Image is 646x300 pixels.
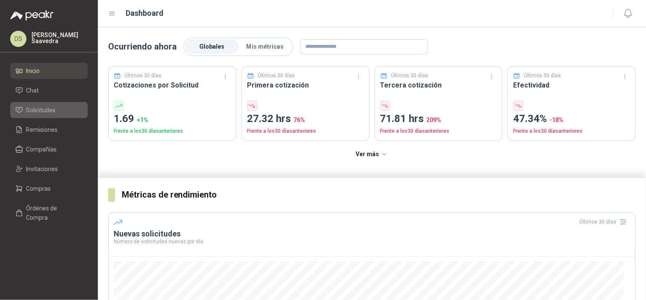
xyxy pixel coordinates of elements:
[26,105,56,115] span: Solicitudes
[26,125,58,134] span: Remisiones
[380,127,497,135] p: Frente a los 30 días anteriores
[10,122,88,138] a: Remisiones
[513,80,630,90] h3: Efectividad
[114,229,630,239] h3: Nuevas solicitudes
[247,80,364,90] h3: Primera cotización
[32,32,88,44] p: [PERSON_NAME] Saavedra
[580,215,630,229] div: Últimos 30 días
[513,127,630,135] p: Frente a los 30 días anteriores
[10,161,88,177] a: Invitaciones
[247,127,364,135] p: Frente a los 30 días anteriores
[114,80,231,90] h3: Cotizaciones por Solicitud
[26,66,40,76] span: Inicio
[246,43,284,50] span: Mis métricas
[26,204,80,222] span: Órdenes de Compra
[549,117,563,123] span: -18 %
[114,127,231,135] p: Frente a los 30 días anteriores
[122,188,636,201] h3: Métricas de rendimiento
[524,72,561,80] p: Últimos 30 días
[26,164,58,174] span: Invitaciones
[380,111,497,127] p: 71.81 hrs
[380,80,497,90] h3: Tercera cotización
[26,86,39,95] span: Chat
[351,146,393,163] button: Ver más
[114,239,630,244] p: Número de solicitudes nuevas por día
[10,141,88,157] a: Compañías
[10,82,88,99] a: Chat
[26,145,57,154] span: Compañías
[137,117,148,123] span: + 1 %
[126,7,164,19] h1: Dashboard
[10,10,54,20] img: Logo peakr
[125,72,162,80] p: Últimos 30 días
[114,111,231,127] p: 1.69
[427,117,442,123] span: 209 %
[10,102,88,118] a: Solicitudes
[10,200,88,226] a: Órdenes de Compra
[293,117,305,123] span: 76 %
[247,111,364,127] p: 27.32 hrs
[391,72,428,80] p: Últimos 30 días
[26,184,51,193] span: Compras
[200,43,225,50] span: Globales
[108,40,177,53] p: Ocurriendo ahora
[10,63,88,79] a: Inicio
[10,31,26,47] div: DS
[10,181,88,197] a: Compras
[513,111,630,127] p: 47.34%
[258,72,295,80] p: Últimos 30 días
